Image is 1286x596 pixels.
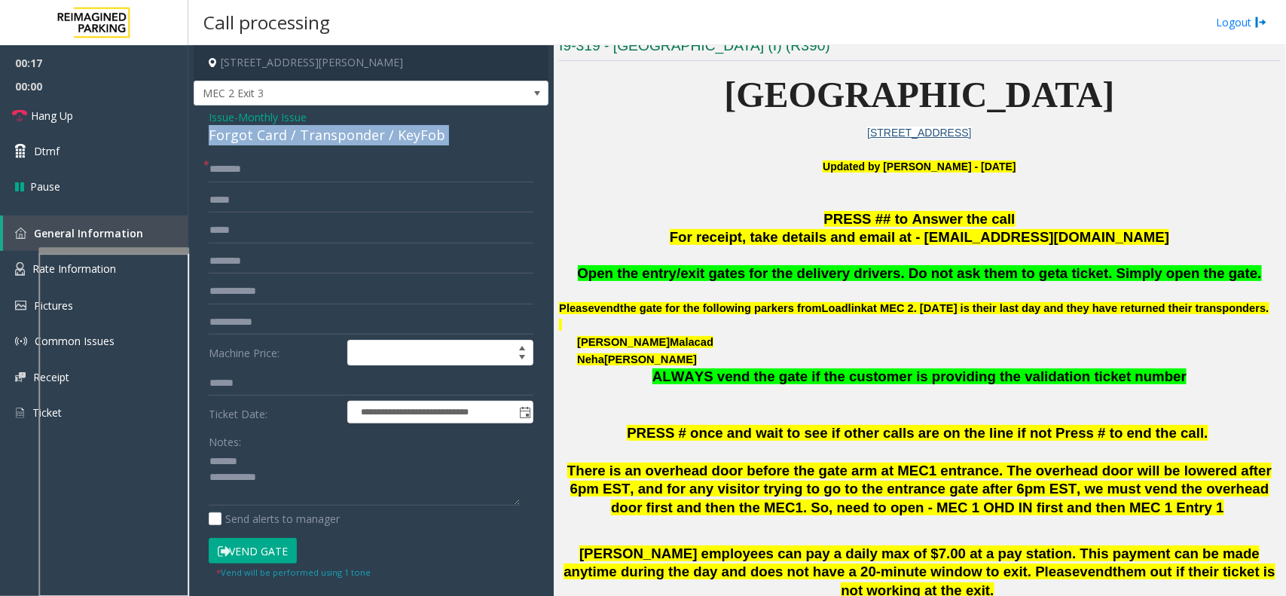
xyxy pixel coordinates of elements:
span: Ticket [32,405,62,420]
span: Pictures [34,298,73,313]
a: General Information [3,215,188,251]
span: Hang Up [31,108,73,124]
label: Machine Price: [205,340,344,365]
span: [GEOGRAPHIC_DATA] [725,75,1115,115]
span: PRESS ## to Answer the call [824,211,1016,227]
img: 'icon' [15,372,26,382]
span: PRESS # once and wait to see if other calls are on the line if not Press # to end the call. [627,425,1208,441]
span: Issue [209,109,234,125]
button: Vend Gate [209,538,297,564]
span: - [234,110,307,124]
label: Send alerts to manager [209,511,340,527]
span: For receipt, take details and email at - [EMAIL_ADDRESS][DOMAIN_NAME] [670,229,1169,245]
span: Decrease value [512,353,533,365]
span: a ticket. Simply open the gate. [1060,265,1261,281]
span: Pause [30,179,60,194]
span: Receipt [33,370,69,384]
span: Dtmf [34,143,60,159]
h4: [STREET_ADDRESS][PERSON_NAME] [194,45,548,81]
span: at MEC 2. [DATE] is their last day and they have returned their transponders. [867,302,1269,314]
label: Ticket Date: [205,401,344,423]
img: 'icon' [15,228,26,239]
span: Toggle popup [516,402,533,423]
img: logout [1255,14,1267,30]
img: 'icon' [15,335,27,347]
span: Neha [577,353,604,365]
span: Loadlink [822,302,867,315]
span: [PERSON_NAME] employees can pay a daily max of $7.00 at a pay station. This payment can be made a... [564,546,1260,580]
b: Updated by [PERSON_NAME] - [DATE] [823,160,1016,173]
span: [PERSON_NAME] [577,336,670,348]
span: Monthly Issue [238,109,307,125]
small: Vend will be performed using 1 tone [216,567,371,578]
span: vend [1080,564,1113,580]
span: MEC 2 Exit 3 [194,81,477,105]
h3: Call processing [196,4,338,41]
span: vend [594,302,620,315]
label: Notes: [209,429,241,450]
span: Rate Information [32,261,116,276]
span: the gate for the following parkers from [620,302,822,314]
span: [PERSON_NAME] [604,353,697,366]
img: 'icon' [15,406,25,420]
span: Please [559,302,594,314]
span: Common Issues [35,334,115,348]
h3: I9-319 - [GEOGRAPHIC_DATA] (I) (R390) [559,36,1280,61]
span: Malacad [670,336,713,349]
span: ALWAYS vend the gate if the customer is providing the validation ticket number [652,368,1187,384]
img: 'icon' [15,301,26,310]
span: General Information [34,226,143,240]
div: Forgot Card / Transponder / KeyFob [209,125,533,145]
a: [STREET_ADDRESS] [867,127,971,139]
a: Logout [1216,14,1267,30]
img: 'icon' [15,262,25,276]
span: Increase value [512,341,533,353]
span: There is an overhead door before the gate arm at MEC1 entrance. The overhead door will be lowered... [567,463,1272,516]
span: Open the entry/exit gates for the delivery drivers. Do not ask them to get [578,265,1061,281]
